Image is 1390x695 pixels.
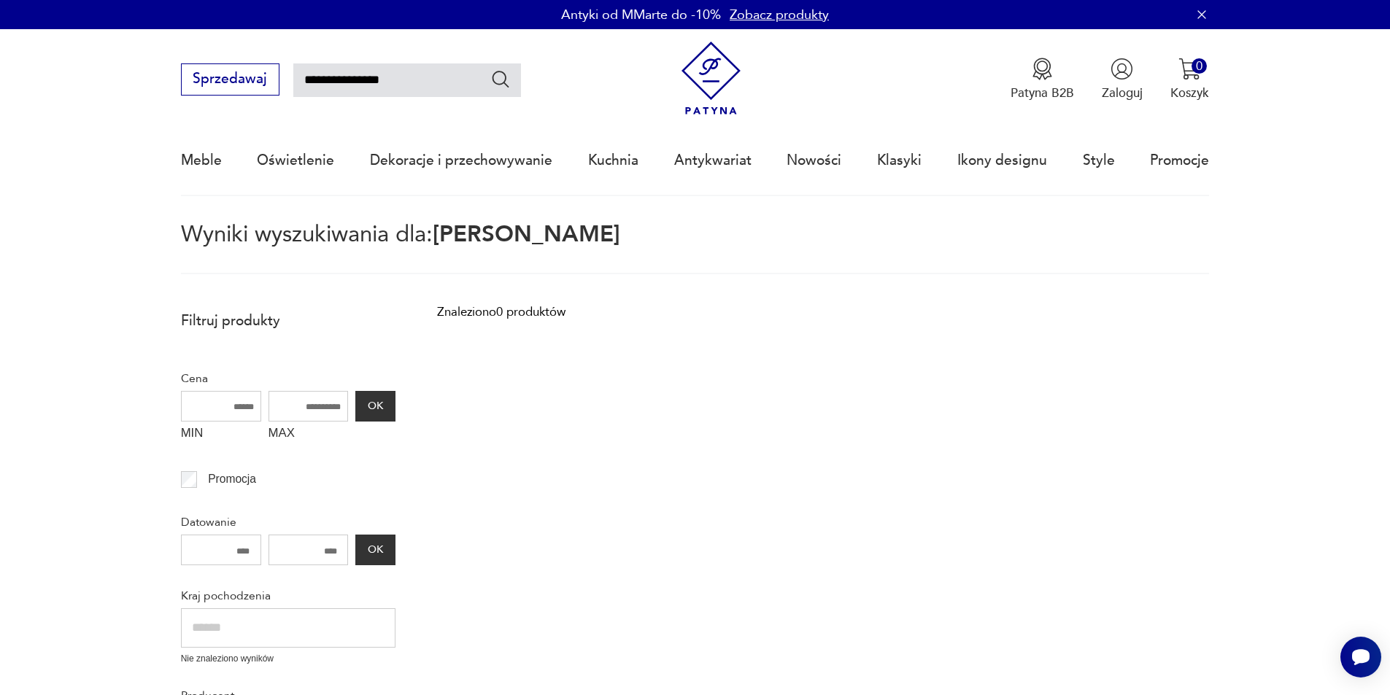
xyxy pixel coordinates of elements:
img: Patyna - sklep z meblami i dekoracjami vintage [674,42,748,115]
img: Ikona medalu [1031,58,1054,80]
a: Nowości [787,127,841,194]
button: Zaloguj [1102,58,1143,101]
a: Zobacz produkty [730,6,829,24]
p: Cena [181,369,395,388]
iframe: Smartsupp widget button [1340,637,1381,677]
div: Znaleziono 0 produktów [437,303,565,322]
a: Antykwariat [674,127,752,194]
label: MIN [181,422,261,449]
a: Kuchnia [588,127,638,194]
label: MAX [269,422,349,449]
p: Koszyk [1170,85,1209,101]
button: OK [355,391,395,422]
button: Szukaj [490,69,511,90]
span: [PERSON_NAME] [433,219,620,249]
p: Wyniki wyszukiwania dla: [181,224,1210,274]
div: 0 [1192,58,1207,74]
a: Sprzedawaj [181,74,279,86]
button: OK [355,535,395,565]
p: Antyki od MMarte do -10% [561,6,721,24]
img: Ikonka użytkownika [1111,58,1133,80]
p: Promocja [208,470,256,489]
p: Kraj pochodzenia [181,586,395,605]
button: Patyna B2B [1011,58,1074,101]
p: Zaloguj [1102,85,1143,101]
a: Dekoracje i przechowywanie [370,127,552,194]
img: Ikona koszyka [1178,58,1201,80]
a: Ikony designu [957,127,1047,194]
a: Meble [181,127,222,194]
a: Promocje [1150,127,1209,194]
button: 0Koszyk [1170,58,1209,101]
p: Filtruj produkty [181,311,395,330]
p: Patyna B2B [1011,85,1074,101]
a: Klasyki [877,127,922,194]
p: Nie znaleziono wyników [181,652,395,666]
a: Oświetlenie [257,127,334,194]
p: Datowanie [181,513,395,532]
a: Ikona medaluPatyna B2B [1011,58,1074,101]
a: Style [1083,127,1115,194]
button: Sprzedawaj [181,63,279,96]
